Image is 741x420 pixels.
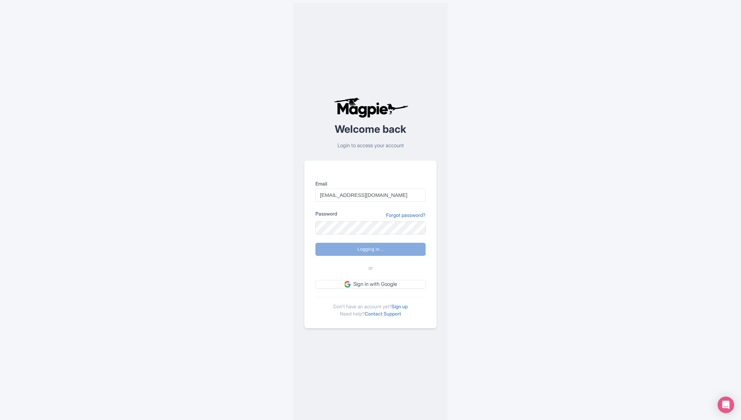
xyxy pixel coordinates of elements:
img: google.svg [344,281,351,287]
label: Password [315,210,337,217]
div: Don't have an account yet? Need help? [315,297,426,317]
a: Forgot password? [386,211,426,219]
div: Open Intercom Messenger [718,397,734,413]
input: Logging in... [315,243,426,256]
a: Sign up [392,303,408,309]
a: Contact Support [365,311,401,317]
label: Email [315,180,426,187]
p: Login to access your account [304,142,437,150]
h2: Welcome back [304,123,437,135]
span: or [368,264,373,272]
img: logo-ab69f6fb50320c5b225c76a69d11143b.png [332,97,409,118]
input: you@example.com [315,189,426,202]
a: Sign in with Google [315,280,426,289]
